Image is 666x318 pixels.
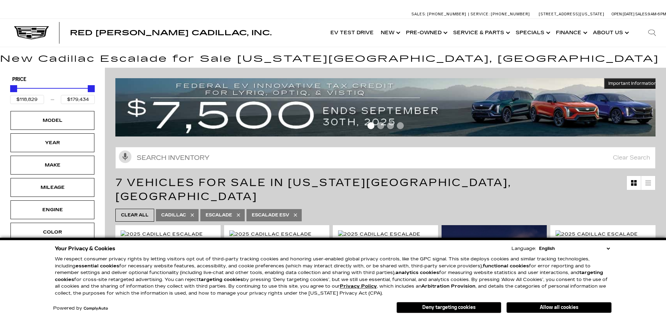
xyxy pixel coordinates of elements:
p: We respect consumer privacy rights by letting visitors opt out of third-party tracking cookies an... [55,256,611,297]
img: 2025 Cadillac Escalade Sport Platinum [229,230,324,246]
input: Minimum [10,95,44,104]
div: Year [35,139,70,147]
div: Make [35,161,70,169]
div: Price [10,83,95,104]
span: Escalade [206,211,232,220]
span: Go to slide 2 [377,122,384,129]
span: Important Information [608,81,657,86]
span: Open [DATE] [611,12,635,16]
span: Escalade ESV [252,211,289,220]
img: Cadillac Dark Logo with Cadillac White Text [14,26,49,39]
span: [PHONE_NUMBER] [491,12,530,16]
span: Red [PERSON_NAME] Cadillac, Inc. [70,29,272,37]
img: 2025 Cadillac Escalade ESV Premium Luxury [121,230,215,246]
div: Language: [511,246,536,251]
select: Language Select [537,245,611,252]
span: 7 Vehicles for Sale in [US_STATE][GEOGRAPHIC_DATA], [GEOGRAPHIC_DATA] [115,176,511,203]
span: 9 AM-6 PM [648,12,666,16]
img: 2025 Cadillac Escalade ESV Sport Platinum [556,230,650,246]
span: Sales: [635,12,648,16]
div: EngineEngine [10,200,94,219]
strong: analytics cookies [395,270,439,275]
img: 2025 Cadillac Escalade ESV Sport Platinum [338,230,433,246]
div: YearYear [10,133,94,152]
a: Specials [512,19,552,47]
span: Your Privacy & Cookies [55,244,115,253]
a: ComplyAuto [84,306,108,311]
a: Service & Parts [450,19,512,47]
span: Sales: [411,12,426,16]
a: Sales: [PHONE_NUMBER] [411,12,468,16]
strong: targeting cookies [55,270,603,282]
strong: essential cookies [76,263,119,269]
a: New [377,19,402,47]
a: Privacy Policy [340,283,377,289]
span: Go to slide 3 [387,122,394,129]
strong: functional cookies [483,263,529,269]
a: EV Test Drive [327,19,377,47]
div: Color [35,228,70,236]
img: vrp-tax-ending-august-version [115,78,661,136]
a: Finance [552,19,589,47]
a: About Us [589,19,631,47]
div: MileageMileage [10,178,94,197]
div: ModelModel [10,111,94,130]
h5: Price [12,76,93,83]
input: Maximum [61,95,95,104]
button: Allow all cookies [507,302,611,313]
div: MakeMake [10,156,94,175]
button: Deny targeting cookies [396,302,501,313]
span: Service: [471,12,490,16]
div: Mileage [35,184,70,191]
div: Powered by [53,306,108,311]
span: Clear All [121,211,149,220]
strong: Arbitration Provision [421,283,475,289]
span: Go to slide 1 [367,122,374,129]
a: [STREET_ADDRESS][US_STATE] [539,12,604,16]
button: Important Information [604,78,661,89]
a: Red [PERSON_NAME] Cadillac, Inc. [70,29,272,36]
div: Engine [35,206,70,214]
strong: targeting cookies [199,277,243,282]
input: Search Inventory [115,147,656,169]
div: Model [35,117,70,124]
a: Service: [PHONE_NUMBER] [468,12,532,16]
span: [PHONE_NUMBER] [427,12,466,16]
div: Minimum Price [10,85,17,92]
svg: Click to toggle on voice search [119,150,131,163]
span: Go to slide 4 [397,122,404,129]
div: ColorColor [10,223,94,242]
div: Maximum Price [88,85,95,92]
span: Cadillac [161,211,186,220]
a: Pre-Owned [402,19,450,47]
